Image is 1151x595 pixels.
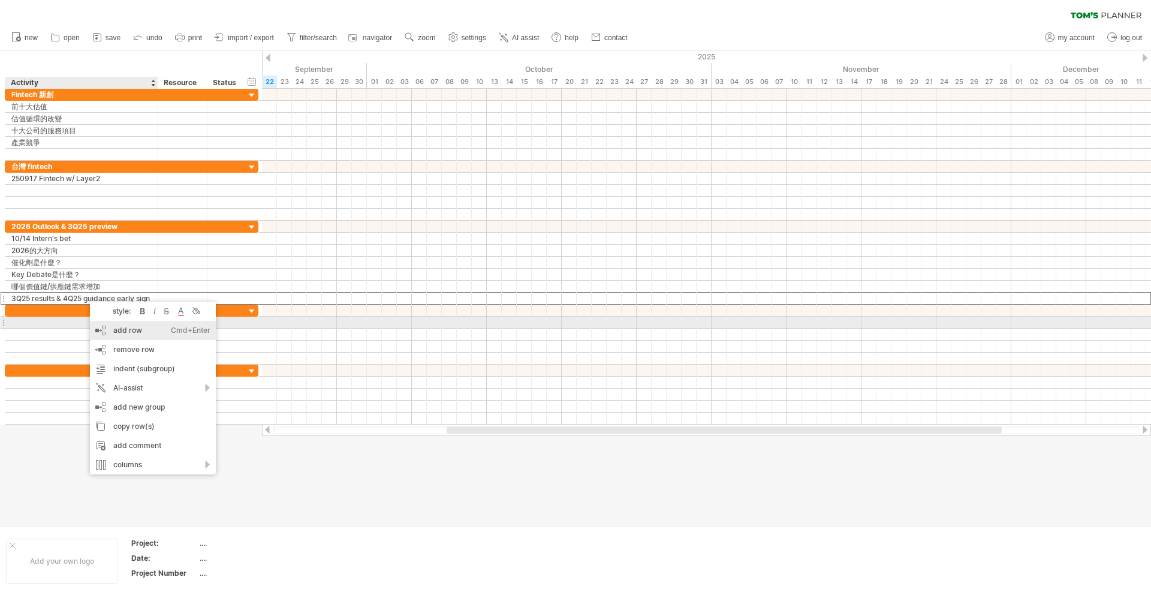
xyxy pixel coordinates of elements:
div: 250917 Fintech w/ Layer2 [11,173,152,184]
div: .... [200,553,300,563]
div: Friday, 21 November 2025 [921,76,936,88]
div: Activity [11,77,151,89]
div: Tuesday, 14 October 2025 [502,76,517,88]
div: Monday, 29 September 2025 [337,76,352,88]
div: Wednesday, 12 November 2025 [816,76,831,88]
div: Tuesday, 28 October 2025 [652,76,667,88]
div: .... [200,538,300,548]
div: Tuesday, 9 December 2025 [1101,76,1116,88]
span: zoom [418,34,435,42]
div: add new group [90,398,216,417]
div: Add your own logo [6,539,118,584]
span: save [106,34,120,42]
div: add comment [90,436,216,455]
div: Monday, 24 November 2025 [936,76,951,88]
div: Key Debate是什麼？ [11,269,152,280]
div: Tuesday, 2 December 2025 [1026,76,1041,88]
div: Wednesday, 10 December 2025 [1116,76,1131,88]
div: Thursday, 4 December 2025 [1056,76,1071,88]
div: Friday, 5 December 2025 [1071,76,1086,88]
a: filter/search [284,30,341,46]
div: Tuesday, 21 October 2025 [577,76,592,88]
div: 前十大估值 [11,101,152,112]
div: Monday, 6 October 2025 [412,76,427,88]
div: Friday, 3 October 2025 [397,76,412,88]
span: log out [1120,34,1142,42]
div: 10/14 Intern's bet [11,233,152,244]
div: Thursday, 11 December 2025 [1131,76,1146,88]
div: Cmd+Enter [171,321,210,340]
div: Date: [131,553,197,563]
div: 3Q25 results & 4Q25 guidance early sign [11,293,152,304]
span: navigator [363,34,392,42]
div: October 2025 [367,63,712,76]
div: Friday, 7 November 2025 [772,76,787,88]
div: Monday, 27 October 2025 [637,76,652,88]
div: Wednesday, 1 October 2025 [367,76,382,88]
div: Wednesday, 24 September 2025 [292,76,307,88]
div: 台灣 fintech [11,161,152,172]
div: Thursday, 27 November 2025 [981,76,996,88]
div: 催化劑是什麼？ [11,257,152,268]
div: AI-assist [90,378,216,398]
div: Wednesday, 5 November 2025 [742,76,757,88]
div: Monday, 17 November 2025 [861,76,876,88]
div: Wednesday, 3 December 2025 [1041,76,1056,88]
div: .... [200,568,300,578]
div: 十大公司的服務項目 [11,125,152,136]
div: Wednesday, 22 October 2025 [592,76,607,88]
span: remove row [113,345,155,354]
div: Thursday, 9 October 2025 [457,76,472,88]
a: new [8,30,41,46]
div: Wednesday, 29 October 2025 [667,76,682,88]
div: style: [95,306,137,315]
a: undo [130,30,166,46]
div: Thursday, 20 November 2025 [906,76,921,88]
div: Monday, 20 October 2025 [562,76,577,88]
div: Monday, 13 October 2025 [487,76,502,88]
a: print [172,30,206,46]
span: contact [604,34,628,42]
div: Wednesday, 26 November 2025 [966,76,981,88]
div: Tuesday, 30 September 2025 [352,76,367,88]
div: Tuesday, 25 November 2025 [951,76,966,88]
div: Friday, 26 September 2025 [322,76,337,88]
span: help [565,34,578,42]
a: open [47,30,83,46]
div: 估值循環的改變 [11,113,152,124]
a: zoom [402,30,439,46]
a: log out [1104,30,1146,46]
div: 產業競爭 [11,137,152,148]
div: Friday, 31 October 2025 [697,76,712,88]
div: Wednesday, 19 November 2025 [891,76,906,88]
span: filter/search [300,34,337,42]
div: Monday, 22 September 2025 [262,76,277,88]
a: save [89,30,124,46]
div: Resource [164,77,200,89]
div: Monday, 8 December 2025 [1086,76,1101,88]
div: Monday, 10 November 2025 [787,76,802,88]
div: 2026的大方向 [11,245,152,256]
div: Tuesday, 7 October 2025 [427,76,442,88]
div: Status [213,77,239,89]
a: my account [1042,30,1098,46]
div: Tuesday, 23 September 2025 [277,76,292,88]
span: open [64,34,80,42]
div: Tuesday, 11 November 2025 [802,76,816,88]
a: contact [588,30,631,46]
div: Project Number [131,568,197,578]
div: Wednesday, 8 October 2025 [442,76,457,88]
div: Friday, 14 November 2025 [846,76,861,88]
div: Tuesday, 4 November 2025 [727,76,742,88]
div: Fintech 新創 [11,89,152,100]
span: settings [462,34,486,42]
div: Tuesday, 18 November 2025 [876,76,891,88]
span: AI assist [512,34,539,42]
div: Friday, 24 October 2025 [622,76,637,88]
span: print [188,34,202,42]
div: Wednesday, 15 October 2025 [517,76,532,88]
div: 2026 Outlook & 3Q25 preview [11,221,152,232]
div: Friday, 10 October 2025 [472,76,487,88]
div: Project: [131,538,197,548]
div: Friday, 28 November 2025 [996,76,1011,88]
